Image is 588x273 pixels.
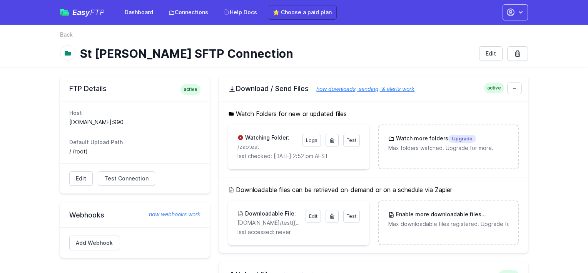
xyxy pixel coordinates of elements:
[104,175,149,182] span: Test Connection
[141,211,200,218] a: how webhooks work
[268,5,337,20] a: ⭐ Choose a paid plan
[120,5,158,19] a: Dashboard
[69,171,93,186] a: Edit
[60,31,73,39] a: Back
[388,144,509,152] p: Max folders watched. Upgrade for more.
[347,213,356,219] span: Test
[237,228,359,236] p: last accessed: never
[237,219,301,227] p: [DOMAIN_NAME]/test{{mm}}
[69,138,200,146] dt: Default Upload Path
[237,143,297,151] p: zaptest
[164,5,213,19] a: Connections
[347,137,356,143] span: Test
[69,236,119,250] a: Add Webhook
[180,84,200,95] span: active
[69,148,200,155] dd: / (root)
[388,220,509,228] p: Max downloadable files registered. Upgrade for more.
[306,210,321,223] a: Edit
[228,185,519,194] h5: Downloadable files can be retrieved on-demand or on a schedule via Zapier
[394,135,476,143] h3: Watch more folders
[302,134,321,147] a: Logs
[448,135,476,143] span: Upgrade
[394,211,509,219] h3: Enable more downloadable files
[228,109,519,118] h5: Watch Folders for new or updated files
[60,9,69,16] img: easyftp_logo.png
[244,134,289,142] h3: Watching Folder:
[309,86,414,92] a: how downloads, sending, & alerts work
[244,210,296,217] h3: Downloadable File:
[60,8,105,16] a: EasyFTP
[481,211,509,219] span: Upgrade
[379,201,518,237] a: Enable more downloadable filesUpgrade Max downloadable files registered. Upgrade for more.
[90,8,105,17] span: FTP
[98,171,155,186] a: Test Connection
[69,211,200,220] h2: Webhooks
[72,8,105,16] span: Easy
[237,152,359,160] p: last checked: [DATE] 2:52 pm AEST
[69,109,200,117] dt: Host
[69,118,200,126] dd: [DOMAIN_NAME]:990
[379,125,518,161] a: Watch more foldersUpgrade Max folders watched. Upgrade for more.
[219,5,262,19] a: Help Docs
[343,210,360,223] a: Test
[69,84,200,93] h2: FTP Details
[484,83,504,93] span: active
[343,134,360,147] a: Test
[80,47,473,61] h1: St [PERSON_NAME] SFTP Connection
[479,46,503,61] a: Edit
[60,31,528,43] nav: Breadcrumb
[228,84,519,93] h2: Download / Send Files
